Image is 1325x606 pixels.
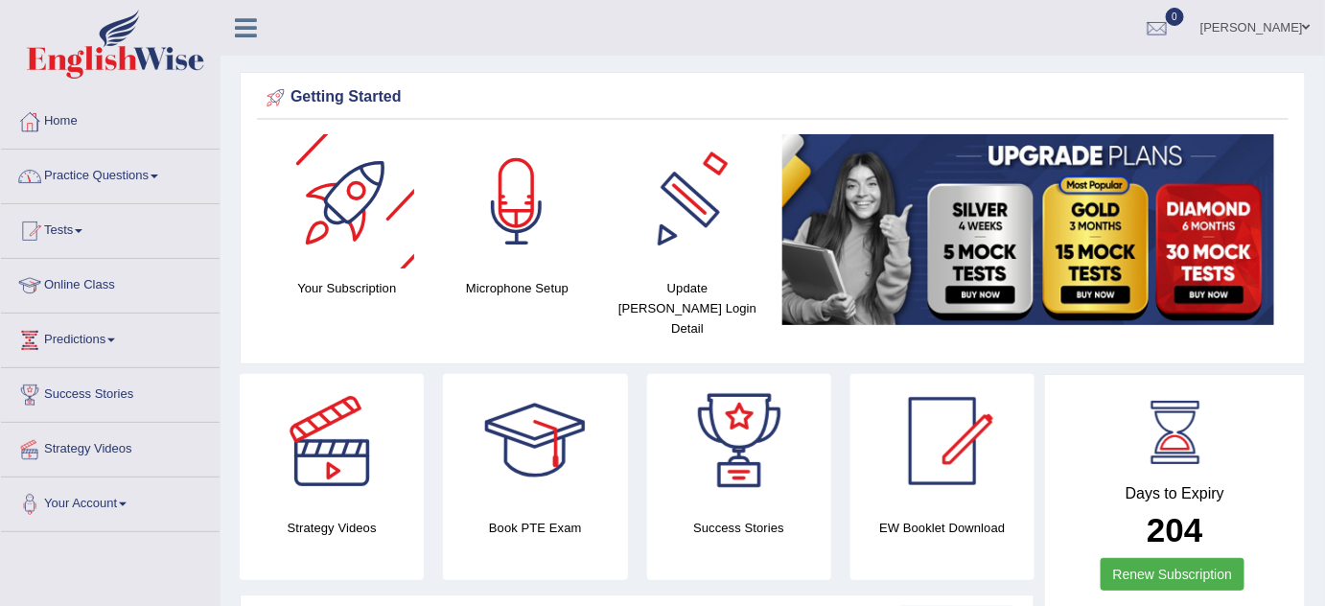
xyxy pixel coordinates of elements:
[1166,8,1185,26] span: 0
[1,259,220,307] a: Online Class
[850,518,1034,538] h4: EW Booklet Download
[1,368,220,416] a: Success Stories
[443,518,627,538] h4: Book PTE Exam
[262,83,1284,112] div: Getting Started
[1,95,220,143] a: Home
[1,423,220,471] a: Strategy Videos
[1066,485,1284,502] h4: Days to Expiry
[1,204,220,252] a: Tests
[612,278,763,338] h4: Update [PERSON_NAME] Login Detail
[647,518,831,538] h4: Success Stories
[271,278,423,298] h4: Your Subscription
[1,150,220,198] a: Practice Questions
[1147,511,1202,548] b: 204
[240,518,424,538] h4: Strategy Videos
[782,134,1274,325] img: small5.jpg
[1101,558,1245,591] a: Renew Subscription
[1,314,220,361] a: Predictions
[1,478,220,525] a: Your Account
[442,278,593,298] h4: Microphone Setup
